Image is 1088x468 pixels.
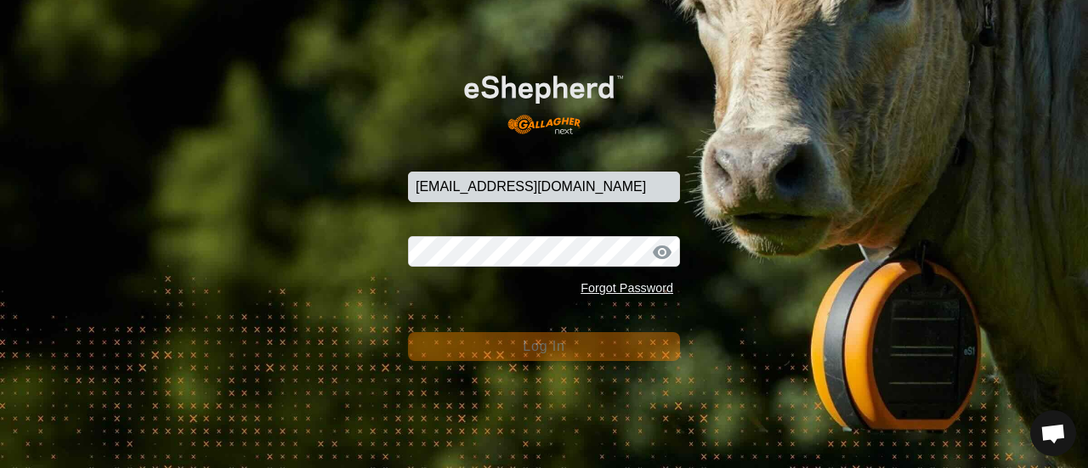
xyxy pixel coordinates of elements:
[408,332,680,361] button: Log In
[435,53,653,145] img: E-shepherd Logo
[523,339,564,353] span: Log In
[581,281,673,295] a: Forgot Password
[408,172,680,202] input: Email Address
[1030,410,1076,456] div: Open chat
